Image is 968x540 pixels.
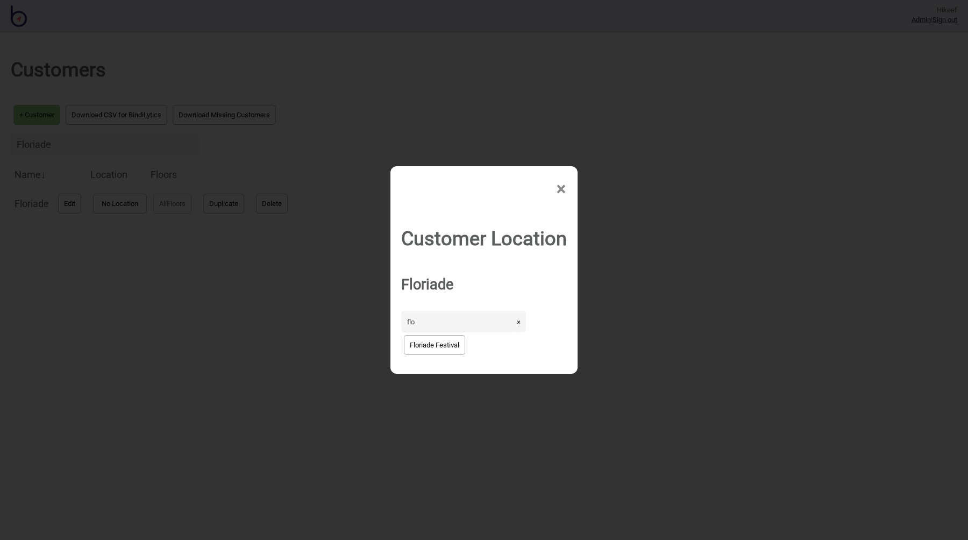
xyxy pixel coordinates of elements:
button: Floriade Festival [404,335,465,355]
button: × [511,311,526,332]
input: Search locations [401,311,514,332]
span: × [556,172,567,207]
h2: Floriade [401,270,567,299]
h1: Customer Location [401,219,567,258]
